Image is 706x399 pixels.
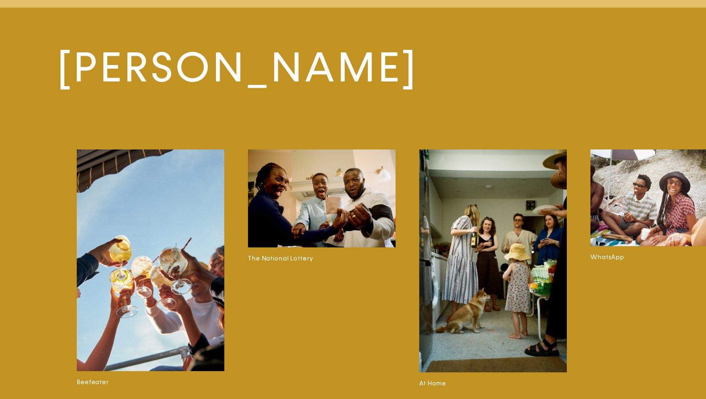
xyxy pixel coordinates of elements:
h3: The National Lottery [248,254,396,263]
a: [PERSON_NAME] [57,41,649,94]
h3: At Home [419,379,567,388]
h3: Beefeater [77,378,224,387]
